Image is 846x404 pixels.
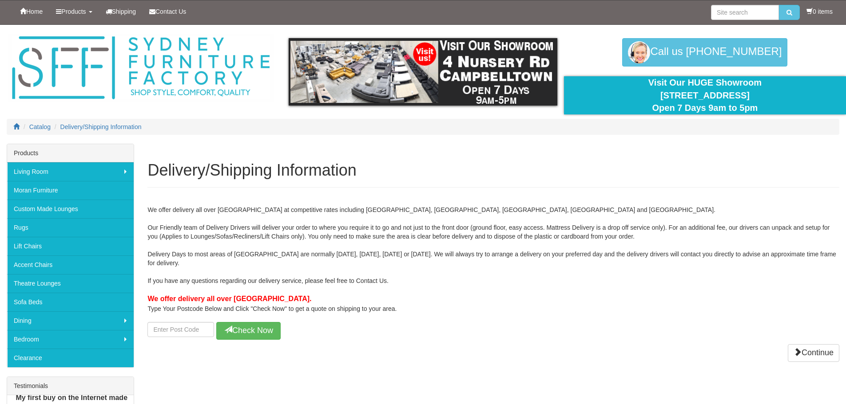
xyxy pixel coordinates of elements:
[143,0,193,23] a: Contact Us
[155,8,186,15] span: Contact Us
[571,76,839,114] div: Visit Our HUGE Showroom [STREET_ADDRESS] Open 7 Days 9am to 5pm
[7,162,134,181] a: Living Room
[7,255,134,274] a: Accent Chairs
[7,274,134,293] a: Theatre Lounges
[147,295,311,302] b: We offer delivery all over [GEOGRAPHIC_DATA].
[49,0,99,23] a: Products
[7,349,134,367] a: Clearance
[26,8,43,15] span: Home
[112,8,136,15] span: Shipping
[788,344,839,362] a: Continue
[216,322,281,340] button: Check Now
[147,161,839,179] h1: Delivery/Shipping Information
[7,330,134,349] a: Bedroom
[7,293,134,311] a: Sofa Beds
[7,377,134,395] div: Testimonials
[29,123,51,130] a: Catalog
[7,311,134,330] a: Dining
[13,0,49,23] a: Home
[289,38,557,106] img: showroom.gif
[806,7,833,16] li: 0 items
[7,237,134,255] a: Lift Chairs
[711,5,779,20] input: Site search
[7,144,134,162] div: Products
[147,322,214,337] input: Enter Postcode
[7,181,134,200] a: Moran Furniture
[7,218,134,237] a: Rugs
[61,8,86,15] span: Products
[8,34,274,102] img: Sydney Furniture Factory
[147,196,839,340] div: We offer delivery all over [GEOGRAPHIC_DATA] at competitive rates including [GEOGRAPHIC_DATA], [G...
[60,123,142,130] a: Delivery/Shipping Information
[7,200,134,218] a: Custom Made Lounges
[99,0,143,23] a: Shipping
